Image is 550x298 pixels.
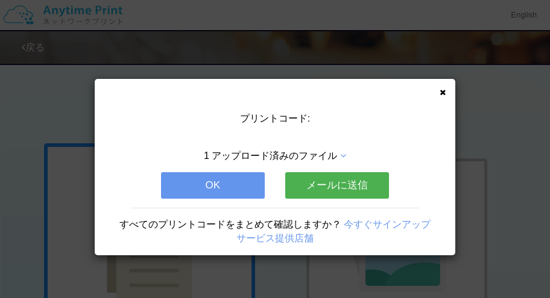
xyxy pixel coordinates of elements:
[285,172,389,199] button: メールに送信
[161,172,265,199] button: OK
[236,233,314,243] a: サービス提供店舗
[119,219,341,229] span: すべてのプリントコードをまとめて確認しますか？
[204,151,337,161] span: 1 アップロード済みのファイル
[344,219,431,229] a: 今すぐサインアップ
[240,113,310,123] span: プリントコード:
